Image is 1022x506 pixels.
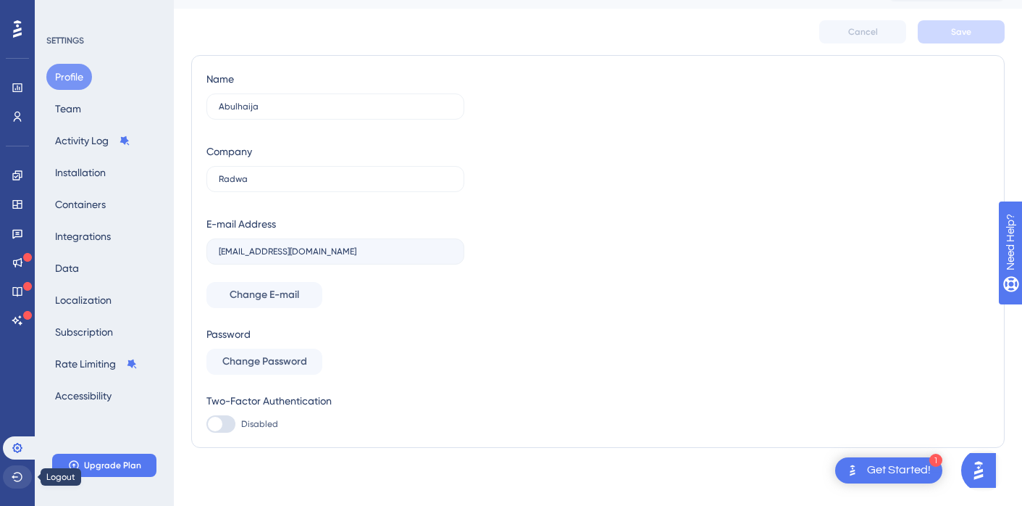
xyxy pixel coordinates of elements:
[961,449,1005,492] iframe: UserGuiding AI Assistant Launcher
[219,246,452,257] input: E-mail Address
[844,462,861,479] img: launcher-image-alternative-text
[46,255,88,281] button: Data
[206,392,464,410] div: Two-Factor Authentication
[46,35,164,46] div: SETTINGS
[46,159,114,186] button: Installation
[241,418,278,430] span: Disabled
[219,101,452,112] input: Name Surname
[867,463,931,478] div: Get Started!
[46,287,120,313] button: Localization
[206,325,464,343] div: Password
[206,282,322,308] button: Change E-mail
[819,20,906,43] button: Cancel
[918,20,1005,43] button: Save
[46,96,90,122] button: Team
[206,143,252,160] div: Company
[46,191,114,217] button: Containers
[46,223,120,249] button: Integrations
[206,349,322,375] button: Change Password
[206,70,234,88] div: Name
[219,174,452,184] input: Company Name
[46,128,139,154] button: Activity Log
[222,353,307,370] span: Change Password
[46,64,92,90] button: Profile
[46,351,146,377] button: Rate Limiting
[848,26,878,38] span: Cancel
[230,286,299,304] span: Change E-mail
[951,26,971,38] span: Save
[835,457,942,484] div: Open Get Started! checklist, remaining modules: 1
[52,454,156,477] button: Upgrade Plan
[929,454,942,467] div: 1
[34,4,91,21] span: Need Help?
[46,319,122,345] button: Subscription
[84,460,141,471] span: Upgrade Plan
[206,215,276,233] div: E-mail Address
[46,383,120,409] button: Accessibility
